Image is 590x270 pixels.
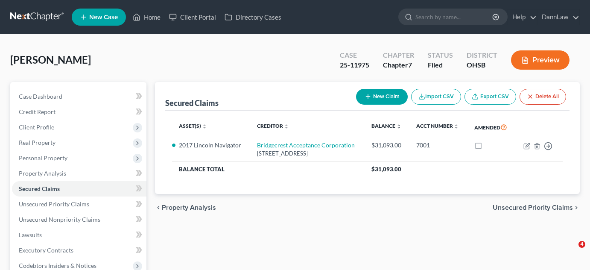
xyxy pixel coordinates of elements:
div: $31,093.00 [371,141,403,150]
a: Credit Report [12,104,146,120]
th: Balance Total [172,161,365,177]
i: chevron_right [573,204,580,211]
span: Property Analysis [162,204,216,211]
span: Lawsuits [19,231,42,238]
a: Case Dashboard [12,89,146,104]
div: District [467,50,497,60]
div: Case [340,50,369,60]
a: Secured Claims [12,181,146,197]
a: Directory Cases [220,9,286,25]
button: Delete All [520,89,566,105]
button: chevron_left Property Analysis [155,204,216,211]
i: unfold_more [454,124,459,129]
a: Help [508,9,537,25]
a: Acct Number unfold_more [416,123,459,129]
span: Unsecured Nonpriority Claims [19,216,100,223]
div: Status [428,50,453,60]
a: Asset(s) unfold_more [179,123,207,129]
a: Creditor unfold_more [257,123,289,129]
a: Lawsuits [12,227,146,243]
div: OHSB [467,60,497,70]
button: New Claim [356,89,408,105]
span: Credit Report [19,108,55,115]
span: Real Property [19,139,55,146]
div: [STREET_ADDRESS] [257,150,358,158]
span: 4 [578,241,585,248]
i: unfold_more [202,124,207,129]
div: Secured Claims [165,98,219,108]
a: Property Analysis [12,166,146,181]
span: Unsecured Priority Claims [19,200,89,208]
i: unfold_more [396,124,401,129]
a: Executory Contracts [12,243,146,258]
iframe: Intercom live chat [561,241,581,261]
div: 25-11975 [340,60,369,70]
a: DannLaw [537,9,579,25]
span: [PERSON_NAME] [10,53,91,66]
a: Unsecured Priority Claims [12,197,146,212]
input: Search by name... [415,9,494,25]
div: Filed [428,60,453,70]
span: Codebtors Insiders & Notices [19,262,96,269]
a: Bridgecrest Acceptance Corporation [257,141,355,149]
span: New Case [89,14,118,21]
button: Preview [511,50,570,70]
span: 7 [408,61,412,69]
a: Unsecured Nonpriority Claims [12,212,146,227]
div: Chapter [383,60,414,70]
a: Home [129,9,165,25]
span: $31,093.00 [371,166,401,173]
i: chevron_left [155,204,162,211]
i: unfold_more [284,124,289,129]
span: Client Profile [19,123,54,131]
a: Client Portal [165,9,220,25]
span: Property Analysis [19,170,66,177]
span: Executory Contracts [19,247,73,254]
span: Personal Property [19,154,67,161]
button: Import CSV [411,89,461,105]
button: Unsecured Priority Claims chevron_right [493,204,580,211]
a: Export CSV [464,89,516,105]
th: Amended [467,117,515,137]
div: Chapter [383,50,414,60]
div: 7001 [416,141,461,150]
span: Secured Claims [19,185,60,192]
a: Balance unfold_more [371,123,401,129]
span: Case Dashboard [19,93,62,100]
li: 2017 Lincoln Navigator [179,141,243,150]
span: Unsecured Priority Claims [493,204,573,211]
